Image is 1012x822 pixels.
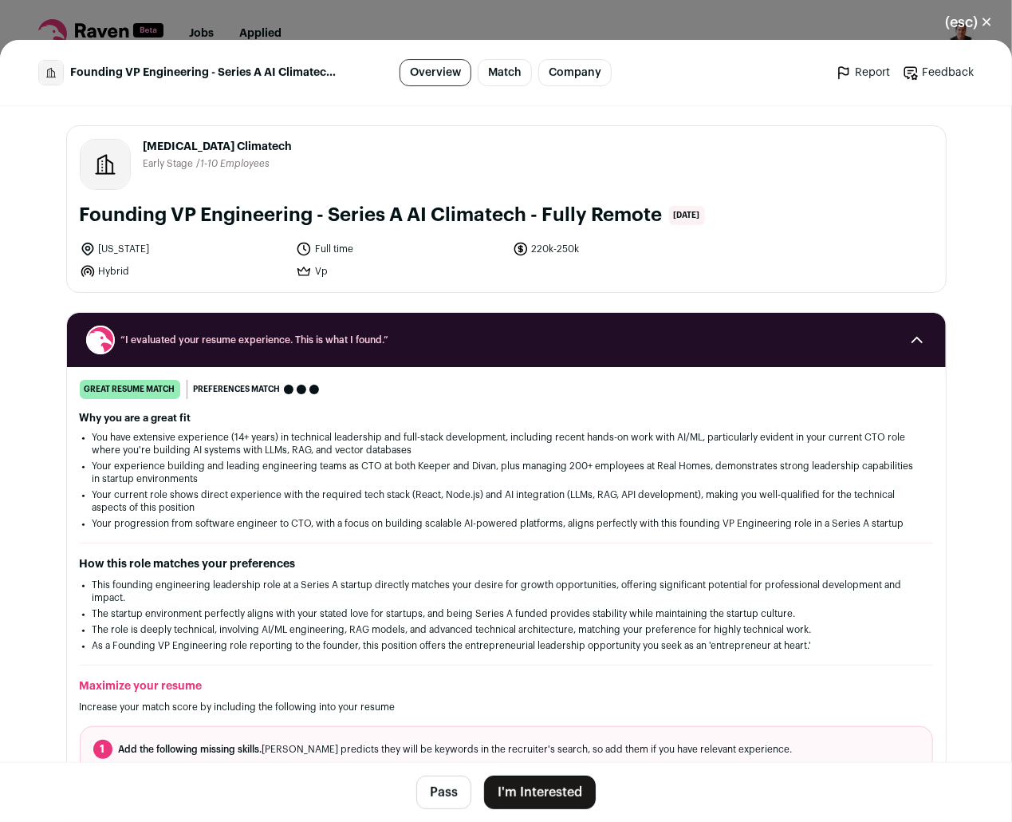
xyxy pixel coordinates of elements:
img: company-logo-placeholder-414d4e2ec0e2ddebbe968bf319fdfe5acfe0c9b87f798d344e800bc9a89632a0.png [39,61,63,85]
h2: Maximize your resume [80,678,933,694]
a: Match [478,59,532,86]
span: “I evaluated your resume experience. This is what I found.” [121,334,892,346]
li: Hybrid [80,263,287,279]
li: Full time [296,241,503,257]
li: Early Stage [144,158,197,170]
li: The startup environment perfectly aligns with your stated love for startups, and being Series A f... [93,607,920,620]
li: This founding engineering leadership role at a Series A startup directly matches your desire for ... [93,579,920,604]
li: Vp [296,263,503,279]
li: As a Founding VP Engineering role reporting to the founder, this position offers the entrepreneur... [93,639,920,652]
li: The role is deeply technical, involving AI/ML engineering, RAG models, and advanced technical arc... [93,623,920,636]
span: 1 [93,740,112,759]
a: Overview [400,59,471,86]
a: Report [836,65,890,81]
span: [DATE] [669,206,705,225]
img: company-logo-placeholder-414d4e2ec0e2ddebbe968bf319fdfe5acfe0c9b87f798d344e800bc9a89632a0.png [81,140,130,189]
button: Pass [416,776,471,809]
button: I'm Interested [484,776,596,809]
p: Increase your match score by including the following into your resume [80,701,933,713]
button: Close modal [926,5,1012,40]
div: great resume match [80,380,180,399]
li: Your experience building and leading engineering teams as CTO at both Keeper and Divan, plus mana... [93,460,920,485]
span: Founding VP Engineering - Series A AI Climatech - Fully Remote [70,65,341,81]
span: [PERSON_NAME] predicts they will be keywords in the recruiter's search, so add them if you have r... [119,743,793,756]
li: Your progression from software engineer to CTO, with a focus on building scalable AI-powered plat... [93,517,920,530]
span: Add the following missing skills. [119,745,262,754]
li: 220k-250k [513,241,720,257]
li: [US_STATE] [80,241,287,257]
li: You have extensive experience (14+ years) in technical leadership and full-stack development, inc... [93,431,920,456]
span: 1-10 Employees [201,159,270,168]
h2: Why you are a great fit [80,412,933,425]
span: Preferences match [194,381,281,397]
h2: How this role matches your preferences [80,556,933,572]
a: Feedback [903,65,974,81]
li: Your current role shows direct experience with the required tech stack (React, Node.js) and AI in... [93,488,920,514]
li: / [197,158,270,170]
h1: Founding VP Engineering - Series A AI Climatech - Fully Remote [80,203,663,228]
a: Company [538,59,612,86]
span: [MEDICAL_DATA] Climatech [144,139,293,155]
